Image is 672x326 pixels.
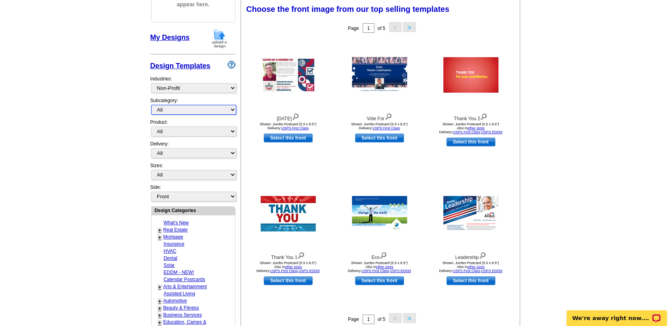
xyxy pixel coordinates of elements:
a: USPS EDDM [390,269,411,273]
a: + [158,319,161,326]
button: < [389,313,402,323]
span: Also in [457,265,485,269]
span: Page [348,26,359,31]
a: use this design [355,276,404,285]
img: view design details [297,250,305,259]
a: USPS First Class [453,130,480,134]
img: Vote For [352,57,407,93]
a: USPS First Class [281,126,309,130]
div: [DATE] [245,112,331,122]
button: > [403,313,416,323]
div: Shown: Jumbo Postcard (5.5 x 8.5") Delivery: , [428,122,514,134]
div: Design Categories [152,207,235,214]
a: Solar [164,263,175,268]
div: Subcategory: [150,97,235,119]
span: Also in [274,265,302,269]
a: Design Templates [150,62,211,70]
a: Business Services [163,312,202,318]
img: view design details [292,112,299,120]
a: Arts & Entertainment [163,284,207,289]
a: Dental [164,255,178,261]
a: Automotive [163,298,187,304]
a: use this design [446,276,495,285]
a: + [158,312,161,319]
a: Real Estate [163,227,188,233]
img: Thank You 1 [261,196,316,231]
img: view design details [480,112,487,120]
a: use this design [264,134,313,142]
img: view design details [380,250,387,259]
a: What's New [164,220,189,225]
a: use this design [355,134,404,142]
a: other sizes [376,265,393,269]
a: Calendar Postcards [164,277,205,282]
div: Shown: Jumbo Postcard (5.5 x 8.5") Delivery: , [428,261,514,273]
a: My Designs [150,34,190,41]
div: Sizes: [150,162,235,184]
div: Leadership [428,250,514,261]
a: use this design [446,138,495,146]
a: USPS First Class [372,126,400,130]
a: USPS First Class [270,269,298,273]
img: upload-design [209,28,230,48]
a: EDDM - NEW! [164,270,194,275]
div: Industries: [150,71,235,97]
a: other sizes [285,265,302,269]
a: USPS EDDM [481,269,502,273]
a: + [158,284,161,290]
a: Insurance [164,241,185,247]
a: Beauty & Fitness [163,305,199,311]
a: use this design [264,276,313,285]
a: + [158,234,161,240]
a: HVAC [164,248,176,254]
div: Side: [150,184,235,202]
img: Thank You 2 [443,57,498,93]
span: Also in [457,126,485,130]
div: Eco [336,250,423,261]
span: Choose the front image from our top selling templates [246,5,450,13]
div: Vote For [336,112,423,122]
a: + [158,305,161,311]
a: + [158,298,161,304]
a: USPS First Class [453,269,480,273]
div: Thank You 1 [245,250,331,261]
img: design-wizard-help-icon.png [228,61,235,69]
div: Shown: Jumbo Postcard (5.5 x 8.5") Delivery: [336,122,423,130]
button: > [403,22,416,32]
a: USPS First Class [361,269,389,273]
img: Leadership [443,196,498,231]
a: + [158,227,161,233]
span: of 5 [378,317,385,322]
a: other sizes [467,265,485,269]
span: of 5 [378,26,385,31]
div: Product: [150,119,235,140]
div: Shown: Jumbo Postcard (5.5 x 8.5") Delivery: [245,122,331,130]
span: Also in [365,265,393,269]
a: other sizes [467,126,485,130]
img: Election Day [261,57,316,93]
span: Page [348,317,359,322]
a: Assisted Living [164,291,195,296]
div: Shown: Jumbo Postcard (5.5 x 8.5") Delivery: , [245,261,331,273]
div: Delivery: [150,140,235,162]
div: Thank You 2 [428,112,514,122]
img: Eco [352,196,407,231]
button: < [389,22,402,32]
img: view design details [385,112,392,120]
a: USPS EDDM [298,269,320,273]
iframe: LiveChat chat widget [561,301,672,326]
div: Shown: Jumbo Postcard (5.5 x 8.5") Delivery: , [336,261,423,273]
a: USPS EDDM [481,130,502,134]
a: Mortgage [163,234,183,240]
img: view design details [479,250,486,259]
